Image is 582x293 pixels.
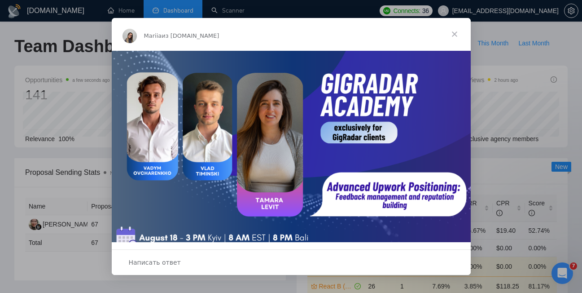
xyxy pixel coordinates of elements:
span: Закрыть [438,18,471,50]
span: Mariia [144,32,162,39]
img: Profile image for Mariia [123,29,137,43]
span: из [DOMAIN_NAME] [162,32,219,39]
div: Открыть разговор и ответить [112,249,471,275]
span: Написать ответ [129,257,181,268]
